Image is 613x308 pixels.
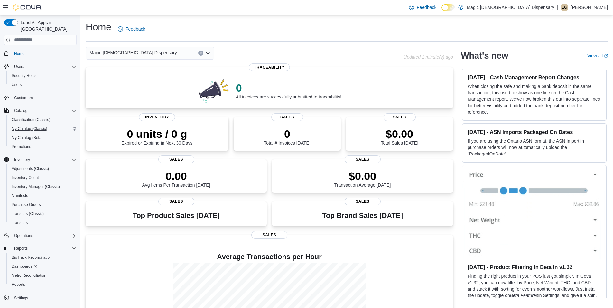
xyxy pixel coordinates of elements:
span: Operations [12,232,77,239]
a: Dashboards [9,263,40,270]
button: Operations [12,232,36,239]
a: Manifests [9,192,31,200]
a: View allExternal link [587,53,608,58]
span: My Catalog (Classic) [9,125,77,133]
span: Catalog [14,108,27,113]
button: Home [1,49,79,58]
button: Inventory [1,155,79,164]
span: Inventory Manager (Classic) [9,183,77,191]
span: Users [9,81,77,89]
img: 0 [197,78,231,103]
span: Settings [12,294,77,302]
div: Eduardo Gonzalez [561,4,568,11]
a: Metrc Reconciliation [9,272,49,279]
span: Customers [12,94,77,102]
button: Manifests [6,191,79,200]
span: Classification (Classic) [12,117,51,122]
button: Classification (Classic) [6,115,79,124]
span: Sales [271,113,303,121]
span: Inventory Manager (Classic) [12,184,60,189]
a: Feedback [115,23,148,35]
span: Users [12,82,22,87]
span: Operations [14,233,33,238]
span: Reports [12,245,77,252]
span: Sales [345,198,381,205]
button: Inventory Manager (Classic) [6,182,79,191]
div: Transaction Average [DATE] [334,170,391,188]
span: Magic [DEMOGRAPHIC_DATA] Dispensary [89,49,177,57]
span: Inventory [12,156,77,163]
a: Transfers (Classic) [9,210,46,218]
p: [PERSON_NAME] [571,4,608,11]
button: Clear input [198,51,203,56]
button: Users [1,62,79,71]
span: Load All Apps in [GEOGRAPHIC_DATA] [18,19,77,32]
span: Inventory Count [12,175,39,180]
span: Transfers [12,220,28,225]
button: Customers [1,93,79,102]
span: Metrc Reconciliation [12,273,46,278]
span: My Catalog (Beta) [9,134,77,142]
span: Sales [384,113,416,121]
button: Inventory [12,156,33,163]
a: BioTrack Reconciliation [9,254,54,261]
span: Home [14,51,24,56]
div: All invoices are successfully submitted to traceability! [236,81,341,99]
button: BioTrack Reconciliation [6,253,79,262]
a: Classification (Classic) [9,116,53,124]
div: Total # Invoices [DATE] [264,127,310,145]
span: Inventory [14,157,30,162]
a: Transfers [9,219,30,227]
span: Traceability [249,63,290,71]
a: Reports [9,281,28,288]
span: Users [14,64,24,69]
span: Transfers [9,219,77,227]
button: Promotions [6,142,79,151]
div: Total Sales [DATE] [381,127,418,145]
span: Feedback [125,26,145,32]
a: Customers [12,94,35,102]
button: Reports [12,245,30,252]
button: Purchase Orders [6,200,79,209]
a: Adjustments (Classic) [9,165,51,173]
a: My Catalog (Beta) [9,134,45,142]
p: 0 units / 0 g [122,127,193,140]
a: Home [12,50,27,58]
p: 0.00 [142,170,210,182]
button: Reports [1,244,79,253]
span: My Catalog (Classic) [12,126,47,131]
div: Expired or Expiring in Next 30 Days [122,127,193,145]
span: Security Roles [9,72,77,79]
span: Manifests [12,193,28,198]
span: Classification (Classic) [9,116,77,124]
a: Inventory Manager (Classic) [9,183,62,191]
span: Reports [12,282,25,287]
h3: [DATE] - ASN Imports Packaged On Dates [468,129,601,135]
svg: External link [604,54,608,58]
h4: Average Transactions per Hour [91,253,448,261]
span: Manifests [9,192,77,200]
span: My Catalog (Beta) [12,135,43,140]
p: Finding the right product in your POS just got simpler. In Cova v1.32, you can now filter by Pric... [468,273,601,305]
h3: Top Product Sales [DATE] [133,212,219,219]
button: My Catalog (Classic) [6,124,79,133]
button: Operations [1,231,79,240]
p: If you are using the Ontario ASN format, the ASN Import in purchase orders will now automatically... [468,138,601,157]
div: Avg Items Per Transaction [DATE] [142,170,210,188]
span: Purchase Orders [9,201,77,209]
button: Adjustments (Classic) [6,164,79,173]
p: Updated 1 minute(s) ago [404,54,453,60]
span: Users [12,63,77,70]
p: 0 [236,81,341,94]
button: Users [12,63,27,70]
span: BioTrack Reconciliation [9,254,77,261]
span: Inventory [139,113,175,121]
a: My Catalog (Classic) [9,125,50,133]
a: Promotions [9,143,34,151]
span: Sales [251,231,287,239]
span: Sales [158,198,194,205]
span: Dashboards [9,263,77,270]
button: Settings [1,293,79,302]
h3: Top Brand Sales [DATE] [322,212,403,219]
